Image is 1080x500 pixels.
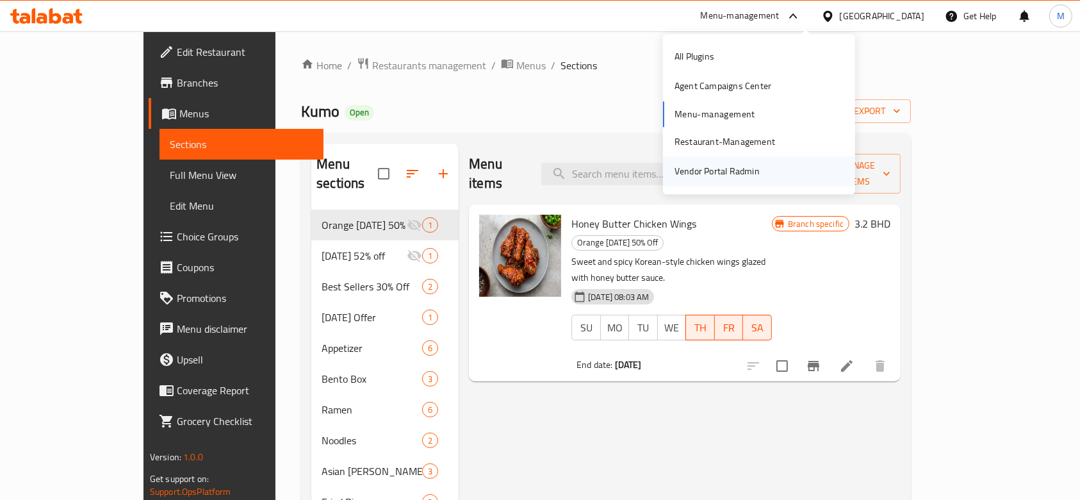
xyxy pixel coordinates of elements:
[322,310,422,325] span: [DATE] Offer
[311,210,459,240] div: Orange [DATE] 50% Off1
[422,279,438,294] div: items
[322,371,422,387] span: Bento Box
[839,103,901,119] span: export
[657,315,687,340] button: WE
[422,217,438,233] div: items
[516,58,546,73] span: Menus
[149,375,324,406] a: Coverage Report
[177,44,314,60] span: Edit Restaurant
[720,319,739,337] span: FR
[422,340,438,356] div: items
[150,449,181,465] span: Version:
[663,319,682,337] span: WE
[149,37,324,67] a: Edit Restaurant
[685,315,715,340] button: TH
[423,312,438,324] span: 1
[372,58,486,73] span: Restaurants management
[179,106,314,121] span: Menus
[150,483,231,500] a: Support.OpsPlatform
[311,240,459,271] div: [DATE] 52% off1
[422,402,438,417] div: items
[150,471,209,487] span: Get support on:
[160,190,324,221] a: Edit Menu
[422,463,438,479] div: items
[407,248,422,263] svg: Inactive section
[177,413,314,429] span: Grocery Checklist
[691,319,710,337] span: TH
[491,58,496,73] li: /
[798,351,829,381] button: Branch-specific-item
[311,271,459,302] div: Best Sellers 30% Off2
[560,58,597,73] span: Sections
[815,154,901,194] button: Manage items
[177,290,314,306] span: Promotions
[347,58,352,73] li: /
[783,218,849,230] span: Branch specific
[322,340,422,356] span: Appetizer
[149,344,324,375] a: Upsell
[311,302,459,333] div: [DATE] Offer1
[311,456,459,487] div: Asian [PERSON_NAME]3
[311,425,459,456] div: Noodles2
[322,463,422,479] span: Asian [PERSON_NAME]
[422,371,438,387] div: items
[551,58,555,73] li: /
[839,358,855,374] a: Edit menu item
[634,319,653,337] span: TU
[149,67,324,98] a: Branches
[170,198,314,213] span: Edit Menu
[149,406,324,437] a: Grocery Checklist
[322,248,407,263] div: National day 52% off
[177,321,314,337] span: Menu disclaimer
[577,356,612,373] span: End date:
[322,217,407,233] span: Orange [DATE] 50% Off
[322,433,422,448] span: Noodles
[397,158,428,189] span: Sort sections
[615,356,642,373] b: [DATE]
[571,254,772,286] p: Sweet and spicy Korean-style chicken wings glazed with honey butter sauce.
[422,248,438,263] div: items
[748,319,767,337] span: SA
[423,373,438,385] span: 3
[769,353,796,379] span: Select to update
[541,163,692,185] input: search
[322,279,422,294] span: Best Sellers 30% Off
[357,57,486,74] a: Restaurants management
[743,315,772,340] button: SA
[423,342,438,354] span: 6
[149,313,324,344] a: Menu disclaimer
[423,435,438,447] span: 2
[600,315,630,340] button: MO
[423,250,438,262] span: 1
[160,160,324,190] a: Full Menu View
[828,99,911,123] button: export
[322,310,422,325] div: Ramadan Offer
[675,165,760,179] div: Vendor Portal Radmin
[311,363,459,394] div: Bento Box3
[675,135,775,149] div: Restaurant-Management
[322,402,422,417] span: Ramen
[572,235,663,250] span: Orange [DATE] 50% Off
[370,160,397,187] span: Select all sections
[423,465,438,478] span: 3
[701,8,780,24] div: Menu-management
[177,383,314,398] span: Coverage Report
[407,217,422,233] svg: Inactive section
[177,75,314,90] span: Branches
[149,283,324,313] a: Promotions
[316,154,378,193] h2: Menu sections
[840,9,924,23] div: [GEOGRAPHIC_DATA]
[422,433,438,448] div: items
[1057,9,1065,23] span: M
[170,137,314,152] span: Sections
[628,315,658,340] button: TU
[583,291,654,303] span: [DATE] 08:03 AM
[170,167,314,183] span: Full Menu View
[577,319,596,337] span: SU
[423,219,438,231] span: 1
[469,154,526,193] h2: Menu items
[423,404,438,416] span: 6
[855,215,890,233] h6: 3.2 BHD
